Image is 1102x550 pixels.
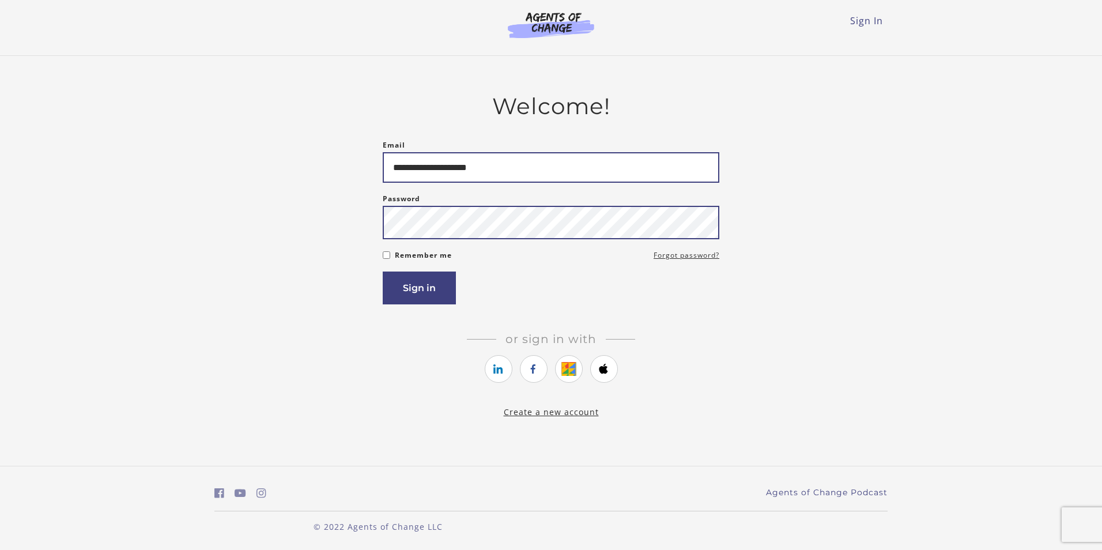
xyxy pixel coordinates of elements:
a: https://courses.thinkific.com/users/auth/facebook?ss%5Breferral%5D=&ss%5Buser_return_to%5D=&ss%5B... [520,355,548,383]
a: https://www.instagram.com/agentsofchangeprep/ (Open in a new window) [256,485,266,502]
a: https://www.youtube.com/c/AgentsofChangeTestPrepbyMeaganMitchell (Open in a new window) [235,485,246,502]
img: Agents of Change Logo [496,12,606,38]
span: Or sign in with [496,332,606,346]
i: https://www.youtube.com/c/AgentsofChangeTestPrepbyMeaganMitchell (Open in a new window) [235,488,246,499]
i: https://www.facebook.com/groups/aswbtestprep (Open in a new window) [214,488,224,499]
i: https://www.instagram.com/agentsofchangeprep/ (Open in a new window) [256,488,266,499]
h2: Welcome! [383,93,719,120]
label: Remember me [395,248,452,262]
label: Email [383,138,405,152]
a: Forgot password? [654,248,719,262]
p: © 2022 Agents of Change LLC [214,521,542,533]
button: Sign in [383,272,456,304]
a: https://www.facebook.com/groups/aswbtestprep (Open in a new window) [214,485,224,502]
a: https://courses.thinkific.com/users/auth/linkedin?ss%5Breferral%5D=&ss%5Buser_return_to%5D=&ss%5B... [485,355,512,383]
a: Agents of Change Podcast [766,487,888,499]
a: https://courses.thinkific.com/users/auth/google?ss%5Breferral%5D=&ss%5Buser_return_to%5D=&ss%5Bvi... [555,355,583,383]
a: Sign In [850,14,883,27]
a: Create a new account [504,406,599,417]
a: https://courses.thinkific.com/users/auth/apple?ss%5Breferral%5D=&ss%5Buser_return_to%5D=&ss%5Bvis... [590,355,618,383]
label: Password [383,192,420,206]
